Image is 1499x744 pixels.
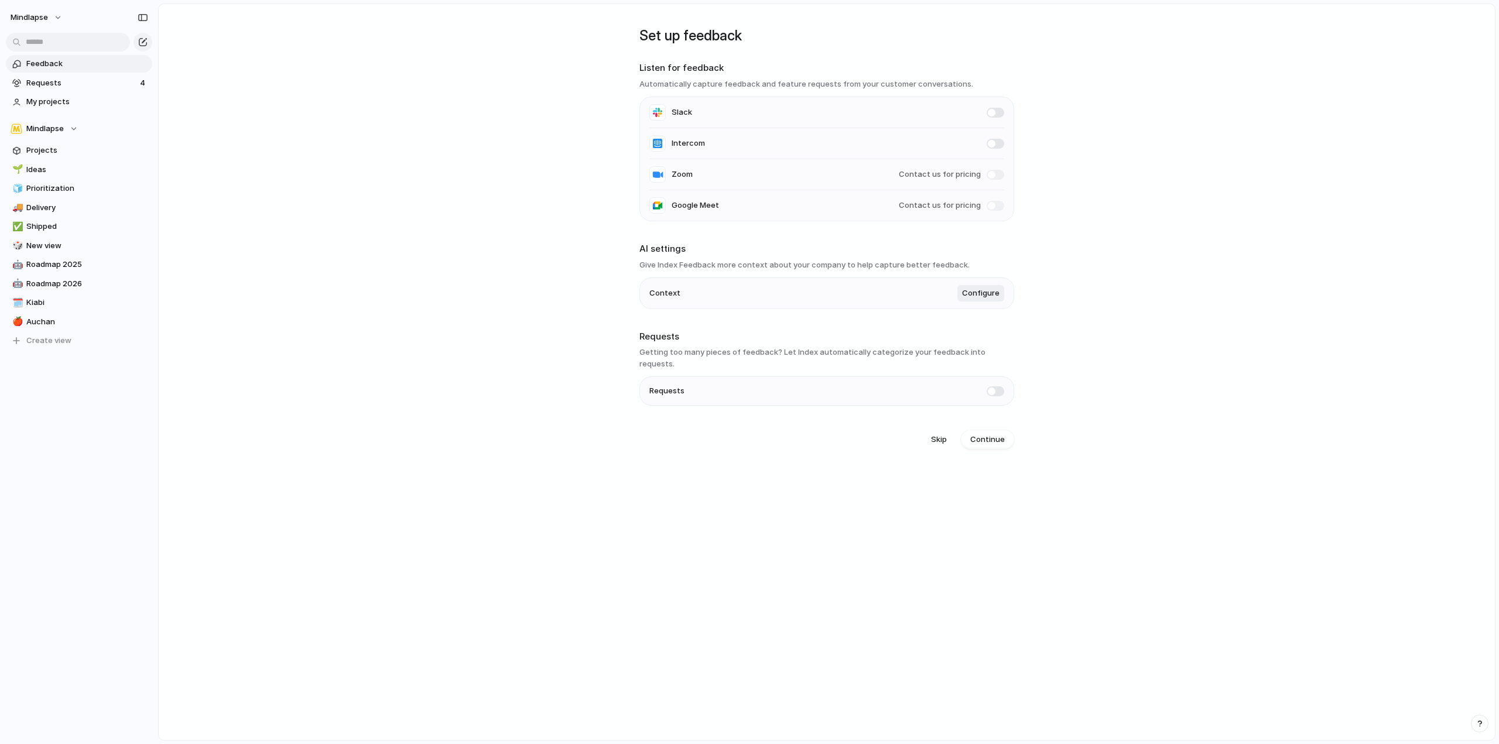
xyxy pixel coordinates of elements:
div: 🚚 [12,201,20,214]
span: Prioritization [26,183,148,194]
button: Skip [922,430,956,449]
span: Skip [931,434,947,445]
div: 🤖 [12,258,20,272]
span: Mindlapse [26,123,64,135]
h3: Give Index Feedback more context about your company to help capture better feedback. [639,259,1014,271]
span: Zoom [672,169,693,180]
button: Configure [957,285,1004,301]
span: 4 [140,77,148,89]
div: 🗓️ [12,296,20,310]
div: ✅ [12,220,20,234]
span: Create view [26,335,71,347]
div: 🌱 [12,163,20,176]
span: Kiabi [26,297,148,308]
span: Roadmap 2025 [26,259,148,270]
span: Auchan [26,316,148,328]
a: Requests4 [6,74,152,92]
span: Configure [962,287,1000,299]
a: 🚚Delivery [6,199,152,217]
a: 🤖Roadmap 2026 [6,275,152,293]
span: Requests [26,77,136,89]
div: 🧊 [12,182,20,196]
a: Projects [6,142,152,159]
h2: Listen for feedback [639,61,1014,75]
h1: Set up feedback [639,25,1014,46]
span: Google Meet [672,200,719,211]
h2: AI settings [639,242,1014,256]
a: 🗓️Kiabi [6,294,152,311]
span: Context [649,287,680,299]
span: New view [26,240,148,252]
span: Contact us for pricing [899,200,981,211]
button: 🧊 [11,183,22,194]
button: Mindlapse [6,120,152,138]
span: Mindlapse [11,12,48,23]
span: Delivery [26,202,148,214]
button: 🌱 [11,164,22,176]
span: Requests [649,385,685,397]
span: Ideas [26,164,148,176]
button: Continue [961,430,1014,449]
span: Continue [970,434,1005,445]
button: Create view [6,332,152,349]
div: 🎲 [12,239,20,252]
a: 🎲New view [6,237,152,255]
button: 🤖 [11,278,22,290]
div: 🤖 [12,277,20,290]
button: ✅ [11,221,22,232]
a: 🍎Auchan [6,313,152,331]
span: My projects [26,96,148,108]
span: Roadmap 2026 [26,278,148,290]
button: 🎲 [11,240,22,252]
span: Slack [672,107,692,118]
button: Mindlapse [5,8,69,27]
a: 🤖Roadmap 2025 [6,256,152,273]
a: Feedback [6,55,152,73]
h3: Getting too many pieces of feedback? Let Index automatically categorize your feedback into requests. [639,347,1014,369]
a: 🌱Ideas [6,161,152,179]
a: 🧊Prioritization [6,180,152,197]
button: 🤖 [11,259,22,270]
span: Feedback [26,58,148,70]
h3: Automatically capture feedback and feature requests from your customer conversations. [639,78,1014,90]
a: My projects [6,93,152,111]
span: Projects [26,145,148,156]
button: 🚚 [11,202,22,214]
span: Intercom [672,138,705,149]
button: 🗓️ [11,297,22,308]
h2: Requests [639,330,1014,344]
button: 🍎 [11,316,22,328]
div: 🍎 [12,315,20,328]
a: ✅Shipped [6,218,152,235]
span: Contact us for pricing [899,169,981,180]
span: Shipped [26,221,148,232]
